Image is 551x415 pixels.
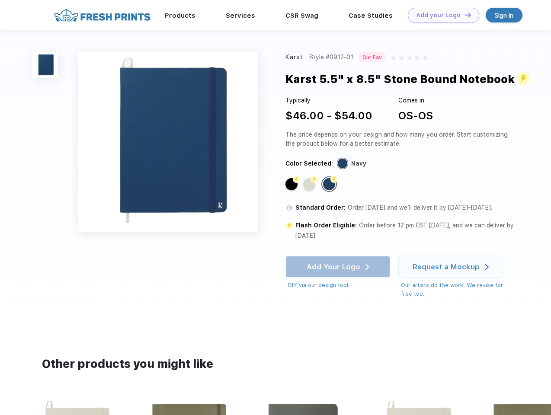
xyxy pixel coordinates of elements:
[407,55,412,60] img: gray_star.svg
[415,55,420,60] img: gray_star.svg
[285,204,293,212] img: standard order
[285,12,318,19] a: CSR Swag
[165,12,195,19] a: Products
[309,52,353,62] div: Style #0912-01
[517,72,530,85] img: flash_active_toggle.svg
[486,8,522,22] a: Sign in
[399,55,404,60] img: gray_star.svg
[285,71,530,88] div: Karst 5.5" x 8.5" Stone Bound Notebook
[401,281,511,298] div: Our artists do the work! We revise for free too.
[295,222,514,239] span: Order before 12 pm EST [DATE], and we can deliver by [DATE].
[295,222,357,229] span: Flash Order Eligible:
[285,108,372,124] div: $46.00 - $54.00
[226,12,255,19] a: Services
[391,55,396,60] img: gray_star.svg
[323,178,335,190] div: Navy
[288,281,390,290] div: DIY via our design tool.
[293,176,300,183] img: flash color
[78,52,258,232] img: func=resize&h=640
[398,108,433,124] div: OS-OS
[311,176,317,183] img: flash color
[295,204,346,211] span: Standard Order:
[413,262,480,271] div: Request a Mockup
[465,13,471,17] img: DT
[51,8,153,23] img: fo%20logo%202.webp
[423,55,428,60] img: gray_star.svg
[330,176,337,183] img: flash color
[285,222,293,230] img: standard order
[351,159,366,168] div: Navy
[398,96,433,105] div: Comes in
[485,264,489,270] img: white arrow
[42,356,509,373] div: Other products you might like
[285,178,298,190] div: Black
[495,10,513,20] div: Sign in
[285,96,372,105] div: Typically
[416,12,461,19] div: Add your Logo
[348,204,492,211] span: Order [DATE] and we’ll deliver it by [DATE]–[DATE].
[285,52,303,62] div: Karst
[285,130,511,148] div: The price depends on your design and how many you order. Start customizing the product below for ...
[303,178,315,190] div: Beige
[359,52,385,62] div: Our Fav
[285,159,333,168] div: Color Selected:
[32,52,58,78] img: func=resize&h=100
